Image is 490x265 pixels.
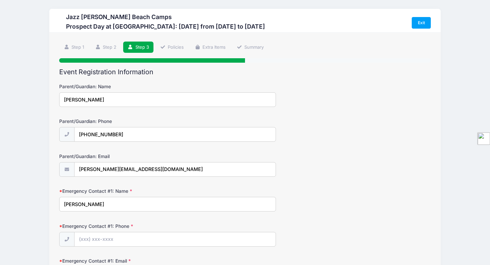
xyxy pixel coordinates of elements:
[59,188,183,194] label: Emergency Contact #1: Name
[59,258,183,264] label: Emergency Contact #1: Email
[59,153,183,160] label: Parent/Guardian: Email
[59,83,183,90] label: Parent/Guardian: Name
[478,132,490,145] img: toggle-logo.svg
[59,118,183,125] label: Parent/Guardian: Phone
[123,42,153,53] a: Step 3
[156,42,188,53] a: Policies
[412,17,431,29] a: Exit
[59,42,88,53] a: Step 1
[232,42,268,53] a: Summary
[91,42,121,53] a: Step 2
[74,232,276,247] input: (xxx) xxx-xxxx
[66,13,265,20] h3: Jazz [PERSON_NAME] Beach Camps
[74,162,276,177] input: email@email.com
[190,42,230,53] a: Extra Items
[66,23,265,30] h3: Prospect Day at [GEOGRAPHIC_DATA]: [DATE] from [DATE] to [DATE]
[59,68,431,76] h2: Event Registration Information
[59,223,183,230] label: Emergency Contact #1: Phone
[74,127,276,142] input: (xxx) xxx-xxxx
